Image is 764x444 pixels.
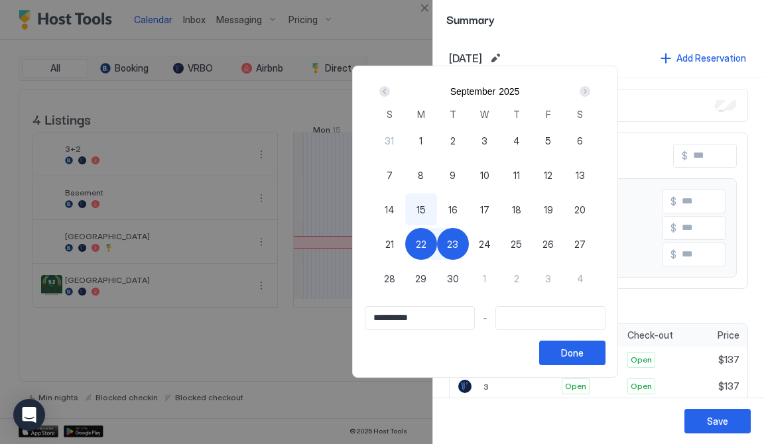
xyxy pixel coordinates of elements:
button: 1 [405,125,437,156]
span: 15 [416,203,426,217]
span: 13 [576,168,585,182]
button: Done [539,341,605,365]
span: 20 [574,203,586,217]
button: 1 [469,262,501,294]
button: 7 [373,159,405,191]
button: 18 [501,194,533,225]
span: 2 [514,272,519,286]
span: 21 [385,237,394,251]
span: 19 [544,203,553,217]
button: 24 [469,228,501,260]
span: 16 [448,203,458,217]
button: 14 [373,194,405,225]
button: 29 [405,262,437,294]
button: 16 [437,194,469,225]
button: 9 [437,159,469,191]
span: W [480,107,489,121]
span: 9 [450,168,456,182]
span: 14 [385,203,395,217]
button: 26 [533,228,564,260]
span: 6 [577,134,583,148]
span: 26 [542,237,554,251]
span: S [577,107,583,121]
button: 3 [469,125,501,156]
button: 4 [501,125,533,156]
button: September [450,86,495,97]
button: 11 [501,159,533,191]
button: 4 [564,262,596,294]
span: T [450,107,456,121]
button: 2025 [499,86,519,97]
button: 31 [373,125,405,156]
button: 5 [533,125,564,156]
span: 30 [447,272,459,286]
span: 2 [450,134,456,148]
span: 25 [511,237,522,251]
button: 30 [437,262,469,294]
span: 27 [574,237,586,251]
button: 12 [533,159,564,191]
button: 2 [437,125,469,156]
span: 4 [513,134,520,148]
button: 2 [501,262,533,294]
span: M [417,107,425,121]
span: 1 [419,134,422,148]
button: 15 [405,194,437,225]
span: 3 [481,134,487,148]
button: 3 [533,262,564,294]
span: 12 [544,168,552,182]
div: Done [561,346,584,360]
span: S [387,107,393,121]
button: Next [575,83,593,99]
button: 28 [373,262,405,294]
span: 1 [483,272,486,286]
span: 29 [415,272,426,286]
span: 4 [577,272,584,286]
span: 7 [387,168,393,182]
button: Prev [377,83,395,99]
button: 20 [564,194,596,225]
div: Open Intercom Messenger [13,399,45,431]
span: 11 [513,168,520,182]
span: 23 [447,237,458,251]
button: 10 [469,159,501,191]
button: 27 [564,228,596,260]
span: 22 [416,237,426,251]
span: 8 [418,168,424,182]
span: F [546,107,551,121]
span: 17 [480,203,489,217]
span: T [513,107,520,121]
span: 10 [480,168,489,182]
button: 23 [437,228,469,260]
input: Input Field [365,307,474,329]
button: 6 [564,125,596,156]
span: 24 [479,237,491,251]
button: 17 [469,194,501,225]
span: 3 [545,272,551,286]
span: 28 [384,272,395,286]
button: 8 [405,159,437,191]
span: - [483,312,487,324]
button: 19 [533,194,564,225]
span: 5 [545,134,551,148]
button: 13 [564,159,596,191]
button: 22 [405,228,437,260]
span: 18 [512,203,521,217]
button: 21 [373,228,405,260]
span: 31 [385,134,394,148]
input: Input Field [496,307,605,329]
button: 25 [501,228,533,260]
